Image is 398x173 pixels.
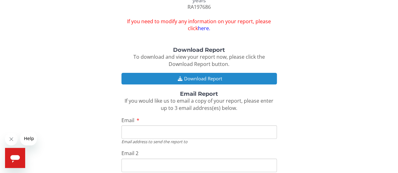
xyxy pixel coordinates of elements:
span: RA197686 [188,3,211,10]
span: Email [121,117,134,124]
span: If you need to modify any information on your report, please click [121,18,277,32]
iframe: Button to launch messaging window [5,148,25,168]
iframe: Message from company [20,132,37,145]
button: Download Report [121,73,277,84]
iframe: Close message [5,133,18,145]
span: Email 2 [121,150,138,157]
span: To download and view your report now, please click the Download Report button. [133,53,265,68]
strong: Download Report [173,46,225,53]
strong: Email Report [180,90,218,97]
div: Email address to send the report to [121,139,277,144]
span: If you would like us to email a copy of your report, please enter up to 3 email address(es) below. [125,97,273,111]
a: here. [198,25,210,32]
